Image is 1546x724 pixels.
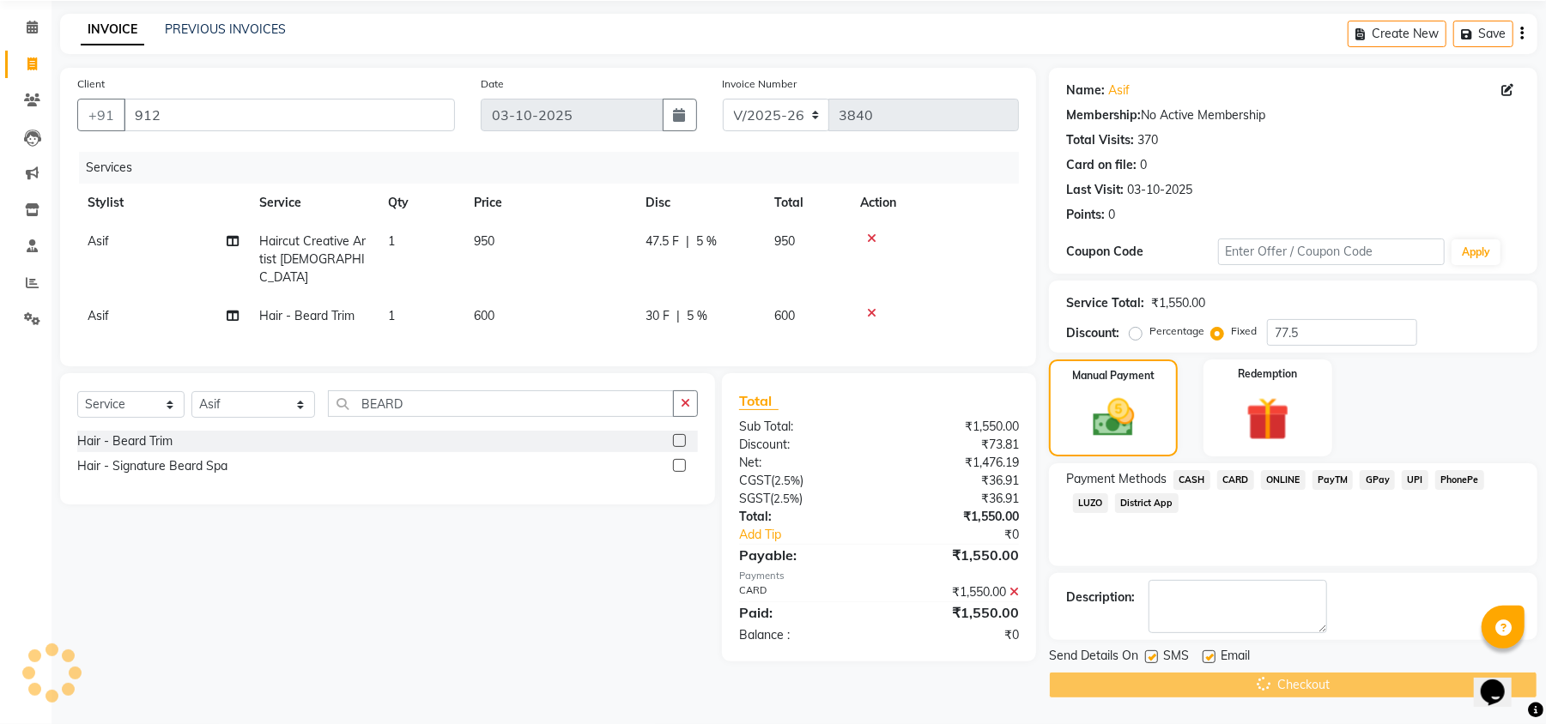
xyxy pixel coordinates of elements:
[726,436,879,454] div: Discount:
[726,472,879,490] div: ( )
[259,308,355,323] span: Hair - Beard Trim
[646,232,679,250] span: 47.5 F
[388,233,395,249] span: 1
[879,602,1032,623] div: ₹1,550.00
[1238,366,1297,382] label: Redemption
[726,508,879,526] div: Total:
[726,418,879,436] div: Sub Total:
[879,436,1032,454] div: ₹73.81
[77,76,105,92] label: Client
[1066,588,1135,606] div: Description:
[81,15,144,45] a: INVOICE
[328,390,674,417] input: Search or Scan
[88,308,109,323] span: Asif
[1348,21,1446,47] button: Create New
[1066,131,1134,149] div: Total Visits:
[1066,243,1217,261] div: Coupon Code
[79,152,1032,184] div: Services
[773,492,799,505] span: 2.5%
[850,184,1019,222] th: Action
[879,490,1032,508] div: ₹36.91
[726,526,905,544] a: Add Tip
[1115,493,1179,513] span: District App
[646,307,670,325] span: 30 F
[879,454,1032,472] div: ₹1,476.19
[687,307,707,325] span: 5 %
[1221,647,1250,668] span: Email
[1218,238,1445,265] input: Enter Offer / Coupon Code
[1073,493,1108,513] span: LUZO
[723,76,797,92] label: Invoice Number
[726,454,879,472] div: Net:
[879,626,1032,644] div: ₹0
[77,457,227,475] div: Hair - Signature Beard Spa
[1217,470,1254,490] span: CARD
[1066,181,1124,199] div: Last Visit:
[1360,470,1395,490] span: GPay
[774,233,795,249] span: 950
[259,233,366,285] span: Haircut Creative Artist [DEMOGRAPHIC_DATA]
[481,76,504,92] label: Date
[1066,156,1137,174] div: Card on file:
[474,233,494,249] span: 950
[378,184,464,222] th: Qty
[726,545,879,565] div: Payable:
[726,490,879,508] div: ( )
[686,232,689,250] span: |
[1066,106,1141,124] div: Membership:
[1173,470,1210,490] span: CASH
[249,184,378,222] th: Service
[726,583,879,601] div: CARD
[774,474,800,487] span: 2.5%
[1435,470,1484,490] span: PhonePe
[1108,206,1115,224] div: 0
[879,418,1032,436] div: ₹1,550.00
[1261,470,1306,490] span: ONLINE
[1066,81,1105,100] div: Name:
[1137,131,1158,149] div: 370
[726,602,879,623] div: Paid:
[464,184,635,222] th: Price
[879,545,1032,565] div: ₹1,550.00
[1402,470,1428,490] span: UPI
[1231,323,1257,339] label: Fixed
[739,569,1019,583] div: Payments
[1066,294,1144,312] div: Service Total:
[1080,394,1148,442] img: _cash.svg
[905,526,1032,544] div: ₹0
[88,233,109,249] span: Asif
[77,432,173,450] div: Hair - Beard Trim
[1233,392,1303,446] img: _gift.svg
[676,307,680,325] span: |
[739,392,779,410] span: Total
[1474,655,1529,707] iframe: chat widget
[388,308,395,323] span: 1
[1108,81,1130,100] a: Asif
[635,184,764,222] th: Disc
[739,491,770,506] span: SGST
[774,308,795,323] span: 600
[1453,21,1513,47] button: Save
[1066,470,1167,488] span: Payment Methods
[739,473,771,488] span: CGST
[165,21,286,37] a: PREVIOUS INVOICES
[1452,239,1501,265] button: Apply
[474,308,494,323] span: 600
[726,626,879,644] div: Balance :
[1127,181,1192,199] div: 03-10-2025
[1049,647,1138,668] span: Send Details On
[1066,106,1520,124] div: No Active Membership
[879,508,1032,526] div: ₹1,550.00
[1163,647,1189,668] span: SMS
[77,184,249,222] th: Stylist
[1066,324,1119,342] div: Discount:
[1151,294,1205,312] div: ₹1,550.00
[124,99,455,131] input: Search by Name/Mobile/Email/Code
[696,232,717,250] span: 5 %
[1072,368,1155,383] label: Manual Payment
[1066,206,1105,224] div: Points:
[879,472,1032,490] div: ₹36.91
[1313,470,1354,490] span: PayTM
[879,583,1032,601] div: ₹1,550.00
[764,184,850,222] th: Total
